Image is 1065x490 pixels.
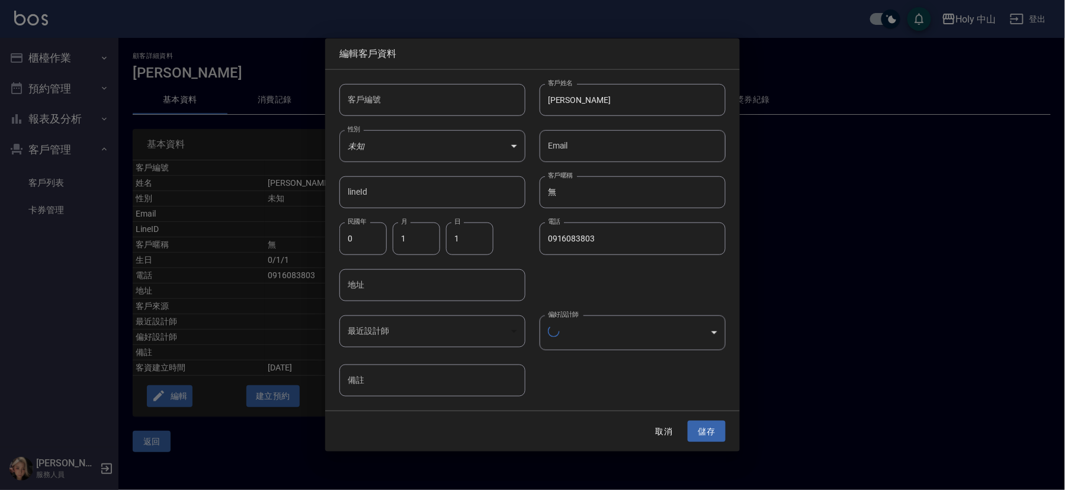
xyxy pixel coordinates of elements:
label: 客戶暱稱 [548,171,573,180]
label: 日 [454,217,460,226]
span: 編輯客戶資料 [339,48,726,60]
label: 月 [401,217,407,226]
label: 電話 [548,217,560,226]
label: 客戶姓名 [548,79,573,88]
label: 性別 [348,125,360,134]
button: 儲存 [688,421,726,443]
label: 民國年 [348,217,366,226]
em: 未知 [348,141,364,151]
label: 偏好設計師 [548,310,579,318]
button: 取消 [645,421,683,443]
